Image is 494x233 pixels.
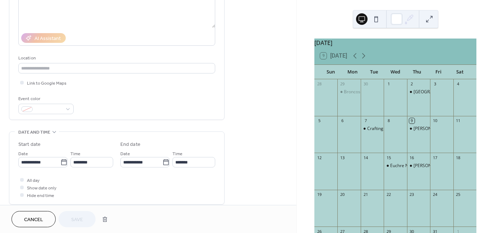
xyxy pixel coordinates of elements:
span: Show date only [27,184,56,192]
div: 29 [340,81,345,87]
button: Cancel [11,211,56,227]
div: 7 [363,118,368,124]
span: Date [120,150,130,158]
div: 12 [317,155,322,160]
div: 18 [456,155,461,160]
div: 11 [456,118,461,124]
span: Time [172,150,183,158]
div: Euchre Nite [390,163,414,169]
div: 13 [340,155,345,160]
span: Hide end time [27,192,54,200]
div: Thu [406,65,428,79]
div: 21 [363,192,368,197]
div: 15 [386,155,391,160]
span: Time [70,150,80,158]
div: Sandra Grogan [407,126,430,132]
span: Date and time [18,129,50,136]
div: 16 [409,155,415,160]
span: Date [18,150,28,158]
div: 4 [456,81,461,87]
div: Crafting with Polly [361,126,384,132]
div: 5 [317,118,322,124]
span: Cancel [24,216,43,224]
div: 25 [456,192,461,197]
div: 19 [317,192,322,197]
span: All day [27,177,40,184]
div: 20 [340,192,345,197]
div: 24 [432,192,438,197]
div: 8 [386,118,391,124]
div: Mon [342,65,363,79]
div: [GEOGRAPHIC_DATA] meeting [414,89,475,95]
div: End date [120,141,140,148]
div: Wed [385,65,406,79]
div: 28 [317,81,322,87]
div: Fri [428,65,449,79]
div: 2 [409,81,415,87]
div: Broncos Nite [337,89,360,95]
div: [PERSON_NAME] [414,163,447,169]
div: [PERSON_NAME] [414,126,447,132]
div: 3 [432,81,438,87]
div: Sandra Grogan [407,163,430,169]
div: Location [18,54,214,62]
div: 14 [363,155,368,160]
div: Start date [18,141,41,148]
div: [DATE] [314,39,476,47]
div: Sat [449,65,471,79]
div: 30 [363,81,368,87]
div: Sun [320,65,342,79]
span: Link to Google Maps [27,80,66,87]
div: Euchre Nite [384,163,407,169]
div: Summit Valley Horse Center meeting [407,89,430,95]
div: 23 [409,192,415,197]
div: Tue [363,65,385,79]
div: 22 [386,192,391,197]
div: 10 [432,118,438,124]
div: Event color [18,95,72,103]
div: 6 [340,118,345,124]
div: 17 [432,155,438,160]
div: 1 [386,81,391,87]
div: 9 [409,118,415,124]
div: Crafting with [PERSON_NAME] [367,126,428,132]
div: Broncos Nite [344,89,370,95]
